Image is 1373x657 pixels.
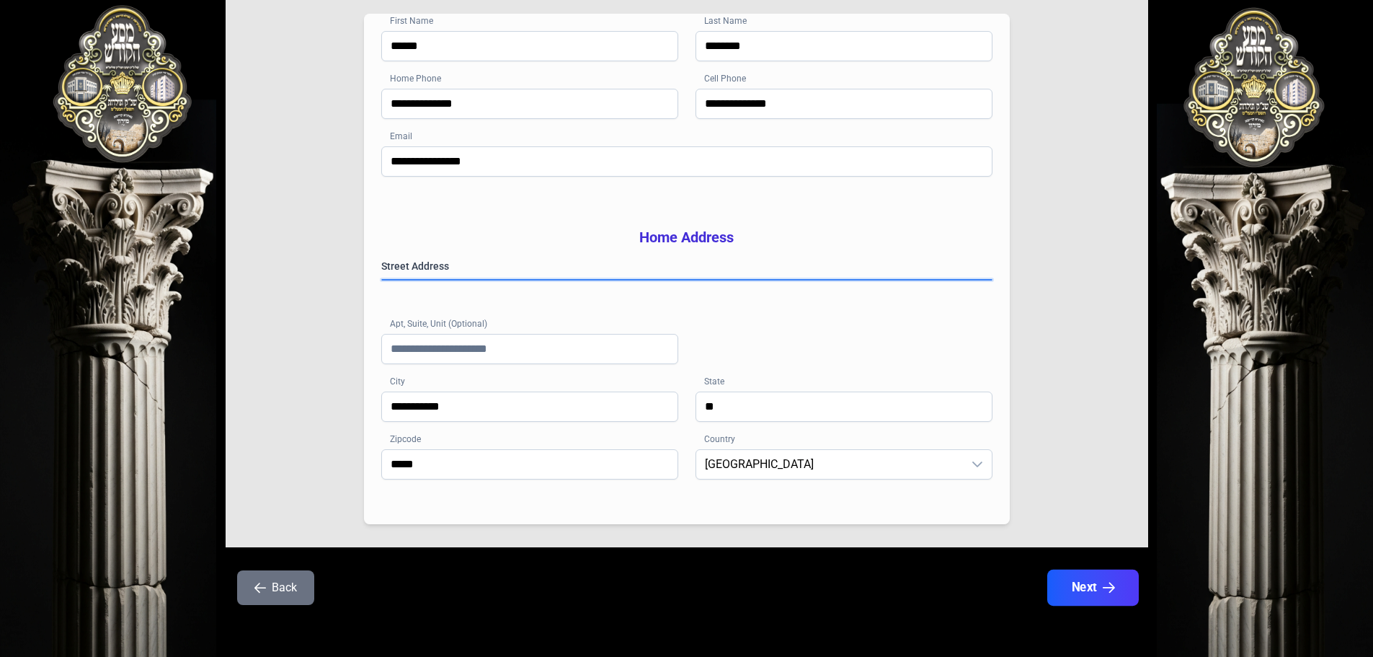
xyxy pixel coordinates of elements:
[963,450,992,479] div: dropdown trigger
[1047,570,1138,606] button: Next
[381,259,992,273] label: Street Address
[237,570,314,605] button: Back
[381,227,992,247] h3: Home Address
[696,450,963,479] span: United States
